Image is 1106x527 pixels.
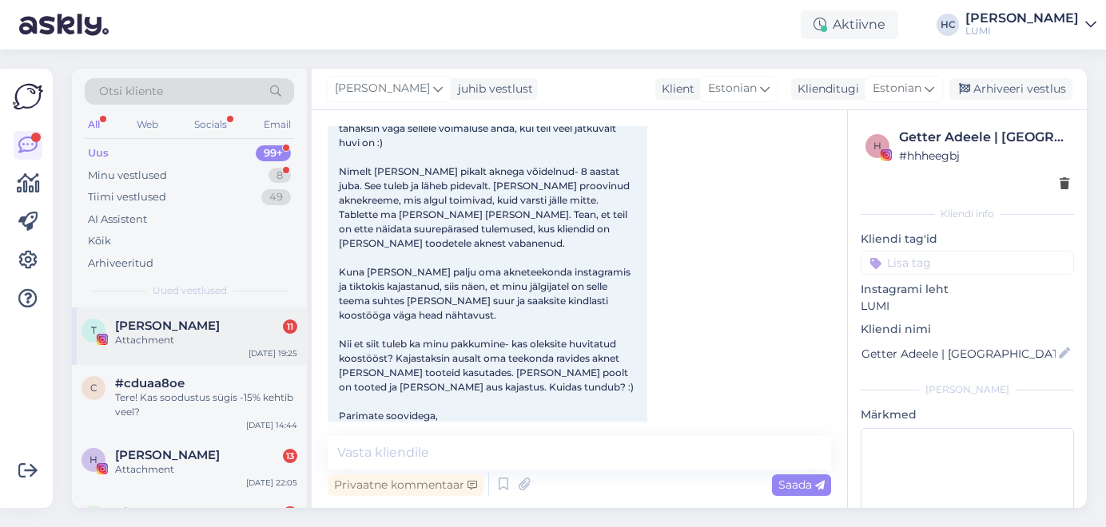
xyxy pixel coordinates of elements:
div: Email [261,114,294,135]
div: Kliendi info [861,207,1074,221]
p: Instagrami leht [861,281,1074,298]
input: Lisa nimi [861,345,1056,363]
div: Kõik [88,233,111,249]
div: Attachment [115,462,297,477]
div: Getter Adeele | [GEOGRAPHIC_DATA] [899,128,1069,147]
span: [PERSON_NAME] [335,80,430,97]
div: LUMI [965,25,1079,38]
div: [DATE] 22:05 [246,477,297,489]
div: juhib vestlust [452,81,533,97]
span: h [873,140,881,152]
div: Klienditugi [791,81,859,97]
span: c [90,382,97,394]
span: Estonian [708,80,757,97]
span: Estonian [873,80,921,97]
div: Uus [88,145,109,161]
span: Uued vestlused [153,283,227,298]
div: [PERSON_NAME] [861,382,1074,397]
p: Märkmed [861,406,1074,423]
div: Attachment [115,333,297,347]
div: Arhiveeritud [88,256,153,271]
p: Kliendi nimi [861,321,1074,338]
span: Terese Mårtensson [115,319,220,333]
div: 3 [283,506,297,521]
div: Minu vestlused [88,168,167,184]
div: HC [937,14,959,36]
div: Tere! Kas soodustus sügis -15% kehtib veel? [115,390,297,419]
div: [DATE] 14:44 [246,419,297,431]
div: Tiimi vestlused [88,189,166,205]
div: 49 [261,189,291,205]
div: Aktiivne [801,10,898,39]
div: [PERSON_NAME] [965,12,1079,25]
p: Kliendi tag'id [861,231,1074,248]
div: Arhiveeri vestlus [949,78,1072,100]
span: Saada [778,477,825,492]
span: #cduaa8oe [115,376,185,390]
div: All [85,114,103,135]
div: Klient [655,81,694,97]
div: # hhheegbj [899,147,1069,164]
div: Web [133,114,161,135]
div: 11 [283,319,297,334]
span: #jgvx1xcv [115,505,176,520]
div: AI Assistent [88,212,147,228]
a: [PERSON_NAME]LUMI [965,12,1096,38]
img: Askly Logo [13,81,43,112]
span: Hei-hei! Kirjutan teile seoses võimaliku koostööga. Kunagi [PERSON_NAME] ka teiega meilitsi suhel... [339,50,636,436]
span: T [91,324,97,336]
p: LUMI [861,298,1074,315]
input: Lisa tag [861,251,1074,275]
div: Privaatne kommentaar [328,474,483,496]
div: Socials [191,114,230,135]
div: 8 [269,168,291,184]
span: Otsi kliente [99,83,163,100]
span: H [90,454,97,466]
div: 13 [283,449,297,463]
div: [DATE] 19:25 [249,347,297,359]
span: Helena Feofanov-Crawford [115,448,220,462]
div: 99+ [256,145,291,161]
